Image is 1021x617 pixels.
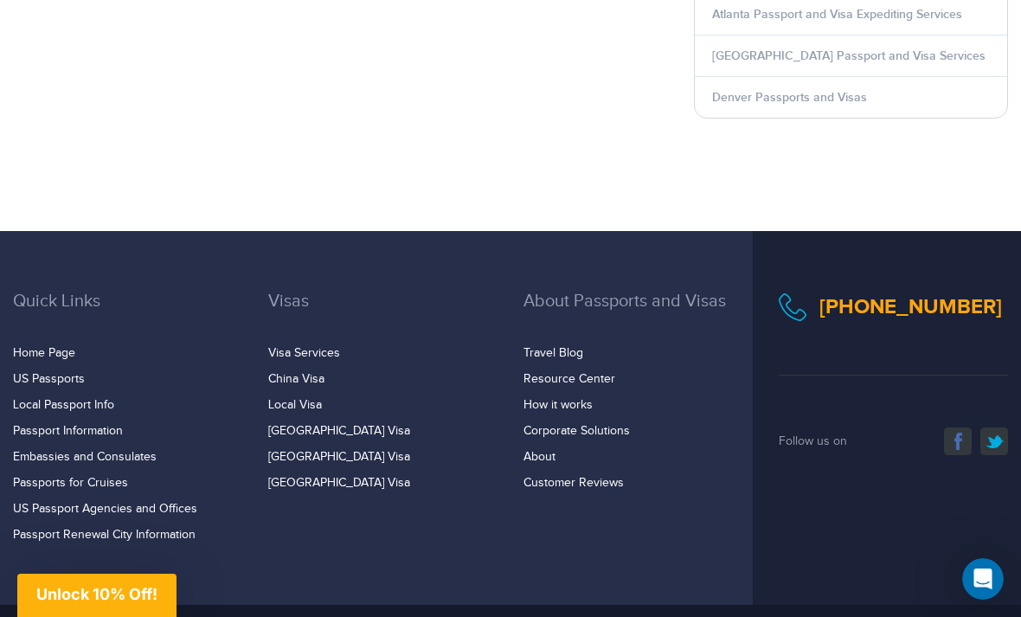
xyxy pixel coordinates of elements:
a: US Passport Agencies and Offices [13,502,197,516]
a: China Visa [268,372,324,386]
a: Denver Passports and Visas [712,90,867,105]
a: Local Visa [268,398,322,412]
a: twitter [980,427,1008,455]
a: Atlanta Passport and Visa Expediting Services [712,7,962,22]
a: [GEOGRAPHIC_DATA] Visa [268,450,410,464]
a: Home Page [13,346,75,360]
a: US Passports [13,372,85,386]
a: Embassies and Consulates [13,450,157,464]
a: Corporate Solutions [523,424,630,438]
iframe: Intercom live chat [962,558,1004,600]
span: Unlock 10% Off! [36,585,157,603]
a: facebook [944,427,972,455]
h3: Visas [268,292,498,337]
a: [GEOGRAPHIC_DATA] Visa [268,476,410,490]
a: Travel Blog [523,346,583,360]
a: Customer Reviews [523,476,624,490]
a: Local Passport Info [13,398,114,412]
div: Unlock 10% Off! [17,574,177,617]
a: Resource Center [523,372,615,386]
a: About [523,450,555,464]
a: Visa Services [268,346,340,360]
h3: About Passports and Visas [523,292,753,337]
span: Follow us on [779,434,847,448]
a: Passport Renewal City Information [13,528,196,542]
h3: Quick Links [13,292,242,337]
a: Passport Information [13,424,123,438]
a: [GEOGRAPHIC_DATA] Visa [268,424,410,438]
a: [GEOGRAPHIC_DATA] Passport and Visa Services [712,48,986,63]
a: How it works [523,398,593,412]
a: [PHONE_NUMBER] [819,294,1002,319]
a: Passports for Cruises [13,476,128,490]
